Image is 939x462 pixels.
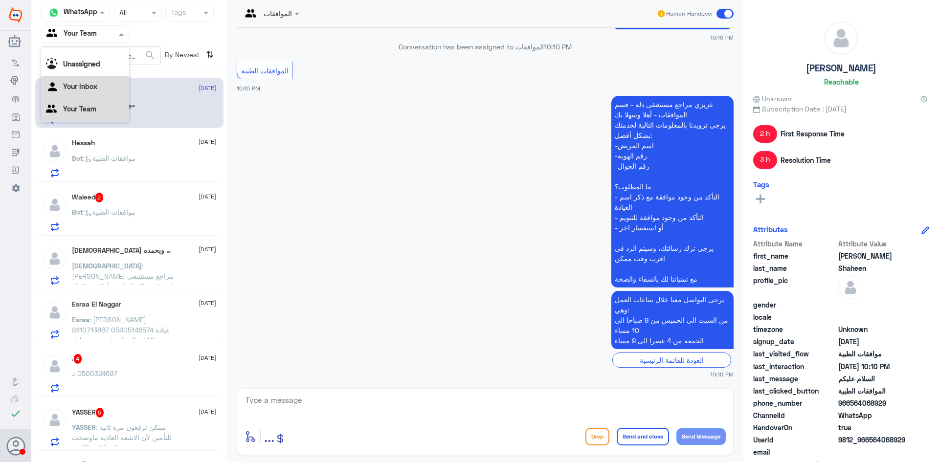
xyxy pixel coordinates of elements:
img: whatsapp.png [46,5,61,20]
span: Ahmed [838,251,909,261]
span: 2025-09-03T16:09:24.255Z [838,336,909,347]
span: : موافقات الطبية [83,154,135,162]
img: Widebot Logo [9,7,22,23]
span: last_name [753,263,836,273]
span: gender [753,300,836,310]
span: last_interaction [753,361,836,372]
span: null [838,312,909,322]
span: first_name [753,251,836,261]
img: yourTeam.svg [46,103,61,117]
p: Conversation has been assigned to الموافقات [237,42,734,52]
button: ... [264,425,274,447]
span: ChannelId [753,410,836,420]
span: First Response Time [781,129,845,139]
h6: Reachable [824,77,859,86]
span: By Newest [161,46,202,66]
span: 10:10 PM [237,85,260,91]
span: Esraa [72,315,89,324]
span: 3 h [753,151,777,169]
span: search [144,49,156,61]
span: phone_number [753,398,836,408]
span: [DATE] [199,137,216,146]
span: [DATE] [199,299,216,308]
b: Unassigned [63,60,100,68]
span: 966564068929 [838,398,909,408]
span: signup_date [753,336,836,347]
span: Resolution Time [781,155,831,165]
img: defaultAdmin.png [43,408,67,432]
div: العودة للقائمة الرئيسية [612,352,731,368]
span: last_clicked_button [753,386,836,396]
span: [DATE] [199,353,216,362]
img: defaultAdmin.png [838,275,863,300]
img: yourTeam.svg [46,27,61,42]
h5: [PERSON_NAME] [806,63,876,74]
span: true [838,422,909,433]
span: السلام عليكم [838,374,909,384]
p: 9/9/2025, 10:10 PM [611,96,734,287]
div: Tags [169,7,186,20]
span: last_visited_flow [753,349,836,359]
h5: Esraa El Naggar [72,300,121,308]
span: [DATE] [199,245,216,254]
button: Send and close [617,428,669,445]
span: 2 [838,410,909,420]
span: Unknown [838,324,909,334]
button: Send Message [676,428,726,445]
span: HandoverOn [753,422,836,433]
b: All [46,41,53,49]
span: : ممكن ترفعون مره ثانيه للتأمين لأن الاشعه العاديه ماوضحت الاشكاليه بالكتف [72,423,172,452]
img: defaultAdmin.png [43,139,67,163]
span: profile_pic [753,275,836,298]
p: 9/9/2025, 10:10 PM [611,291,734,349]
span: . [72,369,74,377]
h5: سبحان الله وبحمده ♥️ [72,246,173,255]
span: الموافقات الطبية [838,386,909,396]
span: locale [753,312,836,322]
input: Search by Name, Local etc… [42,47,160,65]
h5: YASSER [72,408,104,418]
img: defaultAdmin.png [825,22,858,55]
span: YASSER [72,423,96,431]
b: Your Team [63,105,96,113]
img: defaultAdmin.png [43,300,67,325]
span: Attribute Value [838,239,909,249]
span: 2 h [753,125,777,143]
span: null [838,300,909,310]
button: search [144,47,156,64]
span: : 0500324697 [74,369,117,377]
h6: Attributes [753,225,788,234]
span: null [838,447,909,457]
span: Human Handover [666,9,713,18]
span: [DATE] [199,407,216,416]
span: timezone [753,324,836,334]
span: [DEMOGRAPHIC_DATA] [72,262,142,270]
span: Unknown [753,93,791,104]
span: UserId [753,435,836,445]
span: Shaheen [838,263,909,273]
span: Bot [72,208,83,216]
span: Bot [72,154,83,162]
img: defaultAdmin.png [43,354,67,378]
span: الموافقات الطبية [241,66,289,75]
span: 10:10 PM [544,43,572,51]
img: yourInbox.svg [46,80,61,95]
button: Drop [585,428,609,445]
span: 10:10 PM [710,370,734,378]
span: Attribute Name [753,239,836,249]
button: Avatar [6,437,25,455]
h5: Waleed [72,193,104,202]
span: : [PERSON_NAME] 2410713867 05405146574 عياده الكلى الرجاء رفع نتيجه تحليل الc3وc4بصوره صحيحه لانه... [72,315,179,385]
span: 4 [74,354,82,364]
span: موافقات الطبية [838,349,909,359]
b: Your Inbox [63,82,97,90]
span: last_message [753,374,836,384]
span: 9812_966564068929 [838,435,909,445]
i: ⇅ [206,46,214,63]
h5: . [72,354,82,364]
i: check [10,408,22,419]
span: : موافقات الطبية [83,208,135,216]
span: email [753,447,836,457]
img: defaultAdmin.png [43,193,67,217]
span: 10:10 PM [710,33,734,42]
